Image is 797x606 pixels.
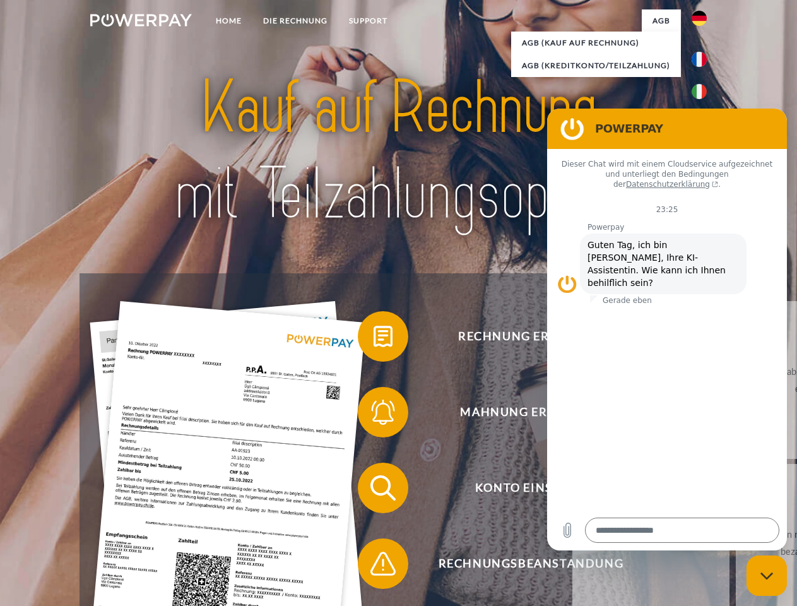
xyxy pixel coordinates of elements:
button: Konto einsehen [358,463,686,513]
button: Rechnungsbeanstandung [358,538,686,589]
img: it [692,84,707,99]
img: logo-powerpay-white.svg [90,14,192,27]
img: qb_search.svg [367,472,399,504]
button: Mahnung erhalten? [358,387,686,437]
iframe: Schaltfläche zum Öffnen des Messaging-Fensters; Konversation läuft [747,555,787,596]
span: Mahnung erhalten? [376,387,685,437]
a: agb [642,9,681,32]
img: de [692,11,707,26]
a: SUPPORT [338,9,398,32]
img: qb_bell.svg [367,396,399,428]
span: Rechnungsbeanstandung [376,538,685,589]
img: fr [692,52,707,67]
a: Home [205,9,252,32]
span: Rechnung erhalten? [376,311,685,362]
span: Konto einsehen [376,463,685,513]
a: DIE RECHNUNG [252,9,338,32]
img: title-powerpay_de.svg [121,61,676,242]
button: Rechnung erhalten? [358,311,686,362]
iframe: Messaging-Fenster [547,109,787,550]
a: AGB (Kauf auf Rechnung) [511,32,681,54]
img: qb_bill.svg [367,321,399,352]
img: qb_warning.svg [367,548,399,579]
a: AGB (Kreditkonto/Teilzahlung) [511,54,681,77]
